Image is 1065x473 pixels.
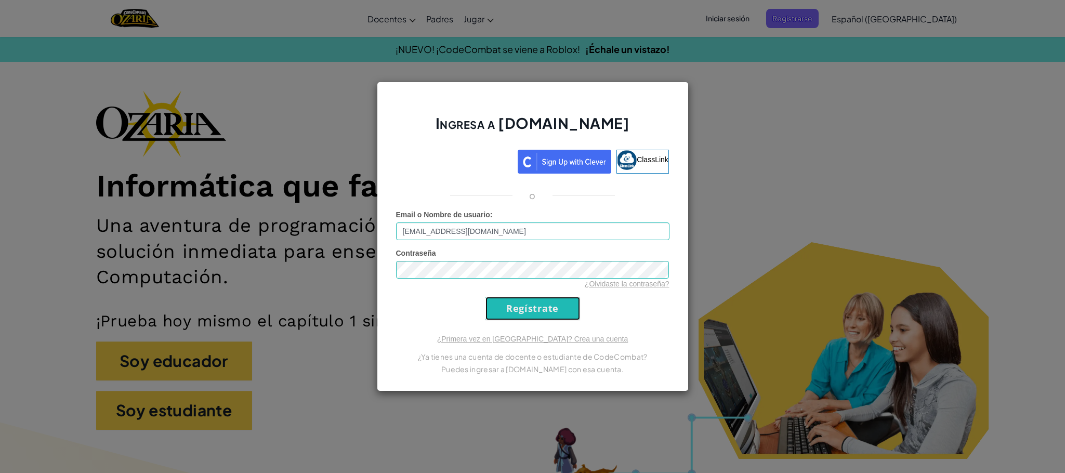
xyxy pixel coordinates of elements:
input: Regístrate [485,297,580,320]
span: ClassLink [637,155,668,164]
label: : [396,209,493,220]
iframe: Botón Iniciar sesión con Google [391,149,518,172]
a: ¿Primera vez en [GEOGRAPHIC_DATA]? Crea una cuenta [437,335,628,343]
img: classlink-logo-small.png [617,150,637,170]
span: Contraseña [396,249,436,257]
p: ¿Ya tienes una cuenta de docente o estudiante de CodeCombat? [396,350,669,363]
p: o [529,189,535,202]
span: Email o Nombre de usuario [396,211,490,219]
h2: Ingresa a [DOMAIN_NAME] [396,113,669,143]
p: Puedes ingresar a [DOMAIN_NAME] con esa cuenta. [396,363,669,375]
a: ¿Olvidaste la contraseña? [585,280,669,288]
img: clever_sso_button@2x.png [518,150,611,174]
